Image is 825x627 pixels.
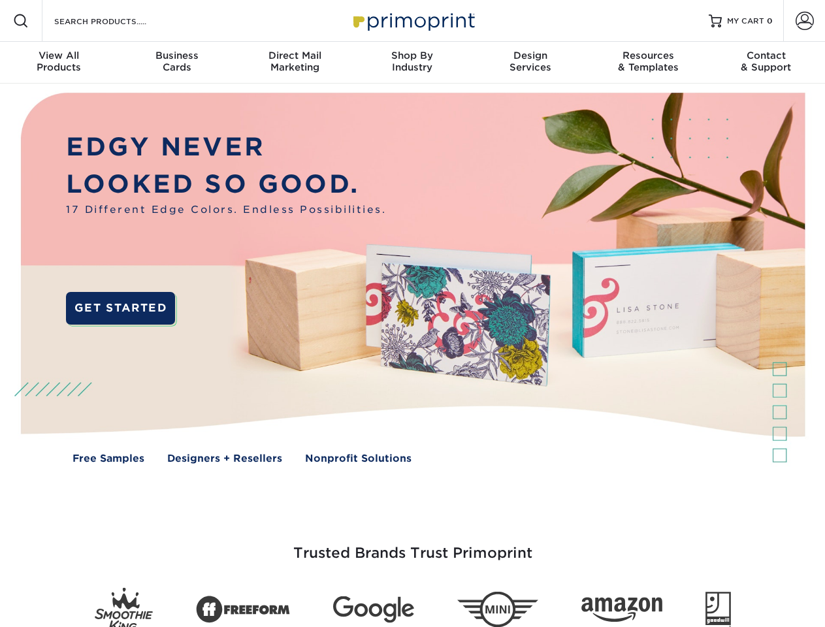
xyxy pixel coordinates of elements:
a: DesignServices [472,42,589,84]
span: MY CART [727,16,764,27]
div: Marketing [236,50,353,73]
h3: Trusted Brands Trust Primoprint [31,513,795,577]
span: Direct Mail [236,50,353,61]
a: BusinessCards [118,42,235,84]
span: Design [472,50,589,61]
div: & Templates [589,50,707,73]
a: Designers + Resellers [167,451,282,466]
span: Shop By [353,50,471,61]
img: Google [333,596,414,623]
p: LOOKED SO GOOD. [66,166,386,203]
span: 0 [767,16,773,25]
span: 17 Different Edge Colors. Endless Possibilities. [66,202,386,217]
p: EDGY NEVER [66,129,386,166]
span: Contact [707,50,825,61]
div: Services [472,50,589,73]
a: Nonprofit Solutions [305,451,412,466]
input: SEARCH PRODUCTS..... [53,13,180,29]
span: Resources [589,50,707,61]
div: & Support [707,50,825,73]
img: Primoprint [348,7,478,35]
a: GET STARTED [66,292,175,325]
a: Resources& Templates [589,42,707,84]
a: Direct MailMarketing [236,42,353,84]
a: Shop ByIndustry [353,42,471,84]
a: Contact& Support [707,42,825,84]
div: Industry [353,50,471,73]
a: Free Samples [73,451,144,466]
img: Goodwill [705,592,731,627]
img: Amazon [581,598,662,622]
span: Business [118,50,235,61]
div: Cards [118,50,235,73]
